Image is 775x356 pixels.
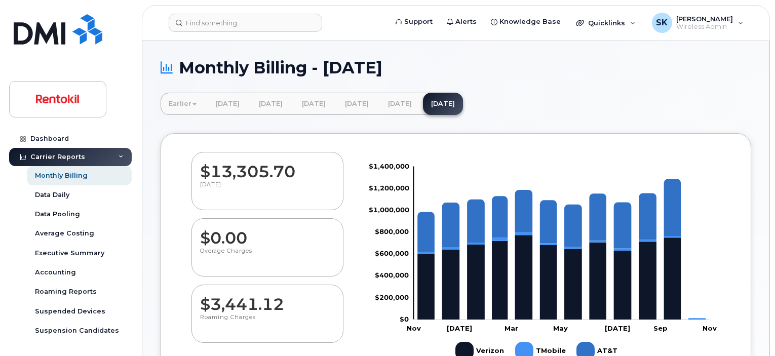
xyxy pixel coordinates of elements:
[505,324,518,332] tspan: Mar
[703,324,717,332] tspan: Nov
[294,93,334,115] a: [DATE]
[553,324,568,332] tspan: May
[605,324,630,332] tspan: [DATE]
[369,162,409,170] tspan: $1,400,000
[200,247,335,265] p: Overage Charges
[161,59,751,76] h1: Monthly Billing - [DATE]
[337,93,377,115] a: [DATE]
[251,93,291,115] a: [DATE]
[447,324,472,332] tspan: [DATE]
[375,293,409,301] tspan: $200,000
[208,93,248,115] a: [DATE]
[417,179,706,318] g: AT&T
[369,184,409,192] tspan: $1,200,000
[375,271,409,279] tspan: $400,000
[400,315,409,323] tspan: $0
[200,285,335,313] dd: $3,441.12
[380,93,420,115] a: [DATE]
[417,235,706,320] g: Verizon
[200,181,335,199] p: [DATE]
[200,152,335,181] dd: $13,305.70
[200,313,335,332] p: Roaming Charges
[423,93,463,115] a: [DATE]
[407,324,421,332] tspan: Nov
[369,206,409,214] tspan: $1,000,000
[161,93,205,115] a: Earlier
[375,249,409,257] tspan: $600,000
[200,219,335,247] dd: $0.00
[375,227,409,235] tspan: $800,000
[653,324,668,332] tspan: Sep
